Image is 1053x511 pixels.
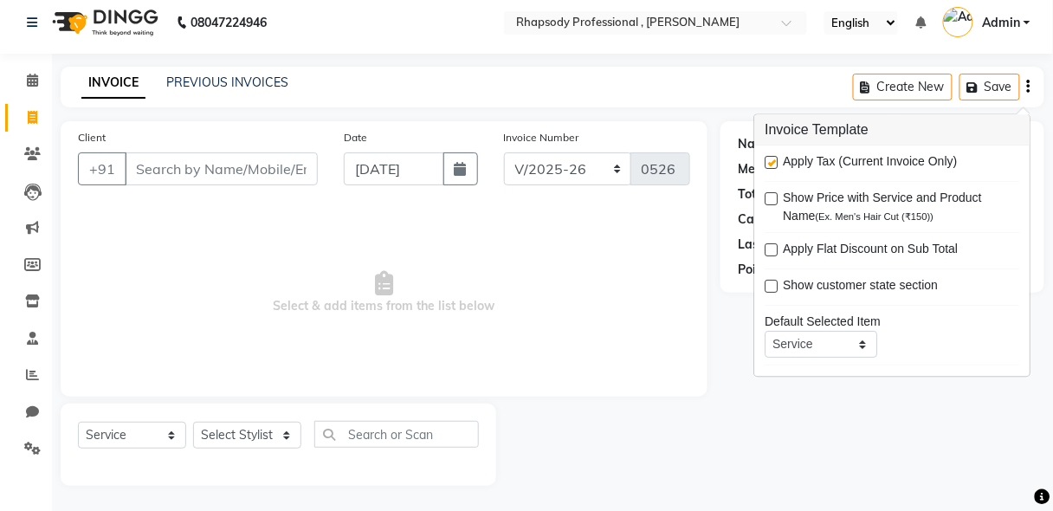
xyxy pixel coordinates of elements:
[765,314,1019,332] div: Default Selected Item
[783,153,957,175] span: Apply Tax (Current Invoice Only)
[81,68,145,99] a: INVOICE
[816,212,934,223] span: (Ex. Men's Hair Cut (₹150))
[78,206,690,379] span: Select & add items from the list below
[853,74,953,100] button: Create New
[959,74,1020,100] button: Save
[125,152,318,185] input: Search by Name/Mobile/Email/Code
[314,421,479,448] input: Search or Scan
[166,74,288,90] a: PREVIOUS INVOICES
[943,7,973,37] img: Admin
[738,185,806,204] div: Total Visits:
[738,261,777,279] div: Points:
[783,190,1005,226] span: Show Price with Service and Product Name
[982,14,1020,32] span: Admin
[78,130,106,146] label: Client
[738,135,777,153] div: Name:
[738,236,796,254] div: Last Visit:
[344,130,367,146] label: Date
[78,152,126,185] button: +91
[504,130,579,146] label: Invoice Number
[783,277,938,299] span: Show customer state section
[754,114,1030,146] h3: Invoice Template
[738,160,813,178] div: Membership:
[738,210,809,229] div: Card on file:
[783,241,958,262] span: Apply Flat Discount on Sub Total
